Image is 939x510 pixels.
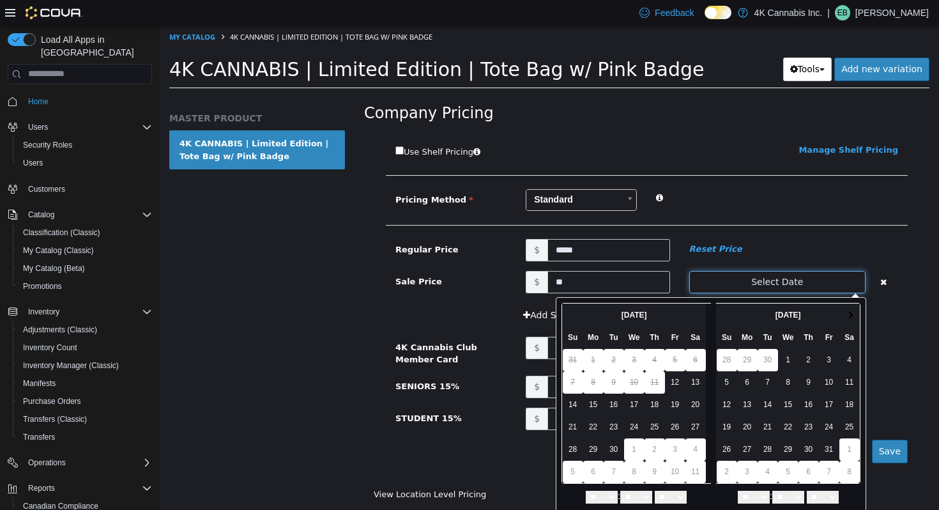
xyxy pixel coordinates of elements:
td: 10 [464,346,485,368]
h5: MASTER PRODUCT [10,87,185,98]
td: 22 [424,390,444,413]
td: 8 [424,346,444,368]
span: $ [366,245,388,268]
td: 9 [485,435,505,458]
span: My Catalog (Beta) [23,263,85,274]
span: Use Shelf Pricing [244,121,314,131]
td: 20 [526,368,546,390]
a: My Catalog [10,6,56,16]
button: Catalog [23,207,59,222]
td: 16 [444,368,464,390]
td: 4 [680,323,700,346]
button: Inventory [23,304,65,320]
a: Customers [23,182,70,197]
button: Reports [23,481,60,496]
th: Tu [598,301,618,323]
a: Standard [366,164,477,185]
td: 21 [598,390,618,413]
a: Transfers (Classic) [18,412,92,427]
td: 25 [680,390,700,413]
td: 9 [639,346,659,368]
span: Standard [367,164,460,185]
td: 26 [505,390,526,413]
th: Fr [659,301,680,323]
button: Inventory Count [13,339,157,357]
td: 5 [403,435,424,458]
span: Reports [23,481,152,496]
a: Add new variation [675,32,770,56]
td: 30 [639,413,659,435]
button: Reports [3,479,157,497]
span: Inventory [23,304,152,320]
span: Customers [28,184,65,194]
button: Promotions [13,277,157,295]
span: Users [23,120,152,135]
td: 24 [659,390,680,413]
td: 7 [659,435,680,458]
td: 9 [444,346,464,368]
img: Cova [26,6,82,19]
a: Adjustments (Classic) [18,322,102,337]
td: 7 [403,346,424,368]
button: Security Roles [13,136,157,154]
a: Transfers [18,429,60,445]
button: Home [3,92,157,111]
span: Regular Price [236,219,298,229]
td: 10 [659,346,680,368]
button: Operations [23,455,71,470]
span: Inventory Count [23,343,77,353]
button: Save [712,414,748,438]
th: [DATE] [424,279,526,301]
td: 23 [639,390,659,413]
th: [DATE] [577,279,680,301]
td: 7 [598,346,618,368]
span: Manifests [23,378,56,389]
span: Catalog [23,207,152,222]
td: 2 [639,323,659,346]
a: My Catalog (Beta) [18,261,90,276]
td: 6 [577,346,598,368]
a: Classification (Classic) [18,225,105,240]
span: $ [366,350,388,373]
div: : [402,461,551,480]
button: Operations [3,454,157,472]
span: Pricing Method [236,169,314,179]
span: Purchase Orders [23,396,81,406]
td: 17 [464,368,485,390]
button: Users [3,118,157,136]
td: 3 [464,323,485,346]
button: Users [13,154,157,172]
span: Inventory [28,307,59,317]
td: 23 [444,390,464,413]
span: Promotions [23,281,62,291]
span: $ [366,213,388,236]
td: 28 [598,413,618,435]
td: 1 [424,323,444,346]
span: Sale Price [236,251,282,261]
span: SENIORS 15% [236,356,300,366]
td: 8 [464,435,485,458]
span: Customers [23,181,152,197]
input: Use Shelf Pricing [236,121,244,129]
button: Transfers (Classic) [13,410,157,428]
td: 15 [618,368,639,390]
th: Sa [680,301,700,323]
span: 4K CANNABIS | Limited Edition | Tote Bag w/ Pink Badge [10,33,544,55]
th: Mo [424,301,444,323]
p: 4K Cannabis Inc. [754,5,823,20]
td: 11 [485,346,505,368]
span: Transfers (Classic) [23,414,87,424]
span: Transfers [23,432,55,442]
td: 1 [680,413,700,435]
th: Th [485,301,505,323]
td: 12 [505,346,526,368]
button: Users [23,120,53,135]
span: Security Roles [23,140,72,150]
button: Add Sale [356,278,417,302]
span: Users [23,158,43,168]
td: 31 [403,323,424,346]
div: Eric Bayne [835,5,850,20]
span: EB [837,5,848,20]
span: Home [28,97,49,107]
button: Customers [3,180,157,198]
